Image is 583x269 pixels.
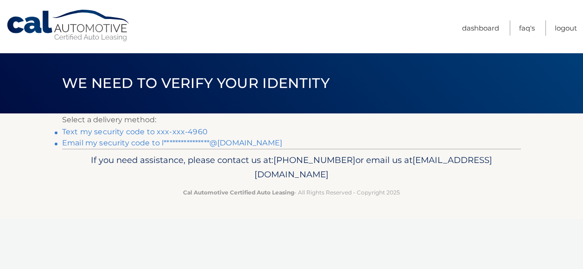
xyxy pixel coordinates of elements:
a: Dashboard [462,20,499,36]
span: [PHONE_NUMBER] [273,155,355,165]
a: FAQ's [519,20,535,36]
span: We need to verify your identity [62,75,330,92]
p: - All Rights Reserved - Copyright 2025 [68,188,515,197]
p: If you need assistance, please contact us at: or email us at [68,153,515,182]
a: Text my security code to xxx-xxx-4960 [62,127,208,136]
p: Select a delivery method: [62,113,521,126]
a: Cal Automotive [6,9,131,42]
strong: Cal Automotive Certified Auto Leasing [183,189,294,196]
a: Logout [555,20,577,36]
